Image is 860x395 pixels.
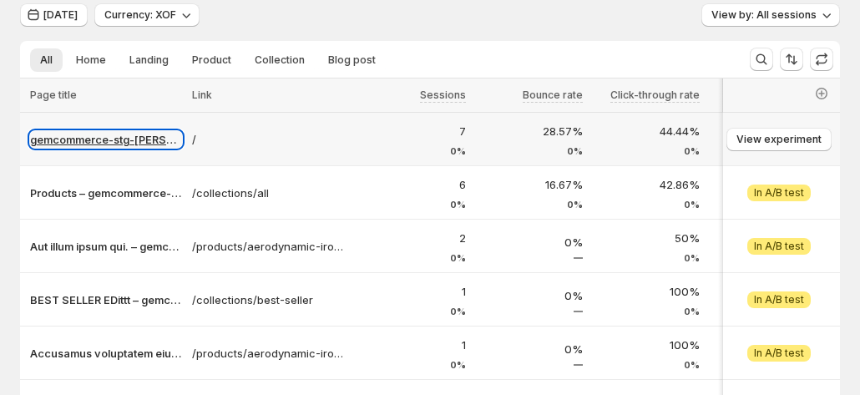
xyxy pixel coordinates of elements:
[30,238,182,255] button: Aut illum ipsum qui. – gemcommerce-stg-[PERSON_NAME]
[476,341,583,357] p: 0%
[359,123,466,139] p: 7
[359,176,466,193] p: 6
[593,230,700,246] p: 50%
[255,53,305,67] span: Collection
[192,131,349,148] a: /
[192,345,349,362] a: /products/aerodynamic-iron-bottle
[684,200,700,210] span: 0%
[754,186,804,200] span: In A/B test
[40,53,53,67] span: All
[476,287,583,304] p: 0%
[450,360,466,370] span: 0%
[567,200,583,210] span: 0%
[192,89,212,101] span: Link
[610,89,700,102] span: Click-through rate
[30,131,182,148] button: gemcommerce-stg-[PERSON_NAME]
[129,53,169,67] span: Landing
[754,293,804,306] span: In A/B test
[20,3,88,27] button: [DATE]
[359,230,466,246] p: 2
[710,123,817,139] p: 42.86%
[710,230,817,246] p: 100%
[450,200,466,210] span: 0%
[684,306,700,317] span: 0%
[76,53,106,67] span: Home
[523,89,583,102] span: Bounce rate
[104,8,176,22] span: Currency: XOF
[30,89,77,101] span: Page title
[359,337,466,353] p: 1
[780,48,803,71] button: Sort the results
[450,253,466,263] span: 0%
[450,306,466,317] span: 0%
[192,185,349,201] a: /collections/all
[420,89,466,102] span: Sessions
[684,360,700,370] span: 0%
[30,185,182,201] button: Products – gemcommerce-stg-[PERSON_NAME]
[192,53,231,67] span: Product
[710,176,817,193] p: 66.67%
[192,238,349,255] a: /products/aerodynamic-iron-chair
[192,291,349,308] a: /collections/best-seller
[754,347,804,360] span: In A/B test
[476,123,583,139] p: 28.57%
[328,53,376,67] span: Blog post
[701,3,840,27] button: View by: All sessions
[593,337,700,353] p: 100%
[684,253,700,263] span: 0%
[567,146,583,156] span: 0%
[30,345,182,362] button: Accusamus voluptatem eius aut. – gemcommerce-stg-[PERSON_NAME]
[30,291,182,308] button: BEST SELLER EDittt – gemcommerce-stg-[PERSON_NAME]
[750,48,773,71] button: Search and filter results
[726,128,832,151] button: View experiment
[710,337,817,353] p: 100%
[736,133,822,146] span: View experiment
[94,3,200,27] button: Currency: XOF
[593,123,700,139] p: 44.44%
[711,8,817,22] span: View by: All sessions
[43,8,78,22] span: [DATE]
[710,283,817,300] p: 100%
[593,283,700,300] p: 100%
[593,176,700,193] p: 42.86%
[754,240,804,253] span: In A/B test
[684,146,700,156] span: 0%
[476,176,583,193] p: 16.67%
[476,234,583,251] p: 0%
[450,146,466,156] span: 0%
[359,283,466,300] p: 1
